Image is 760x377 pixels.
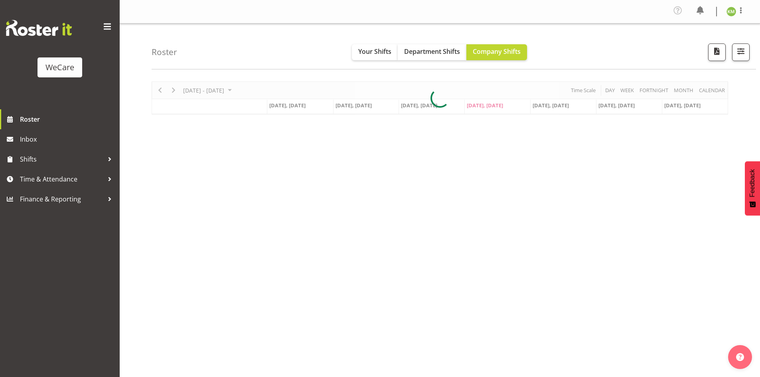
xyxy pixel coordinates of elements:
button: Company Shifts [466,44,527,60]
span: Roster [20,113,116,125]
button: Download a PDF of the roster according to the set date range. [708,43,726,61]
span: Company Shifts [473,47,521,56]
button: Department Shifts [398,44,466,60]
h4: Roster [152,47,177,57]
button: Filter Shifts [732,43,750,61]
span: Finance & Reporting [20,193,104,205]
div: WeCare [45,61,74,73]
img: Rosterit website logo [6,20,72,36]
span: Shifts [20,153,104,165]
button: Feedback - Show survey [745,161,760,215]
img: kishendri-moodley11636.jpg [726,7,736,16]
span: Inbox [20,133,116,145]
span: Your Shifts [358,47,391,56]
img: help-xxl-2.png [736,353,744,361]
button: Your Shifts [352,44,398,60]
span: Time & Attendance [20,173,104,185]
span: Feedback [749,169,756,197]
span: Department Shifts [404,47,460,56]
